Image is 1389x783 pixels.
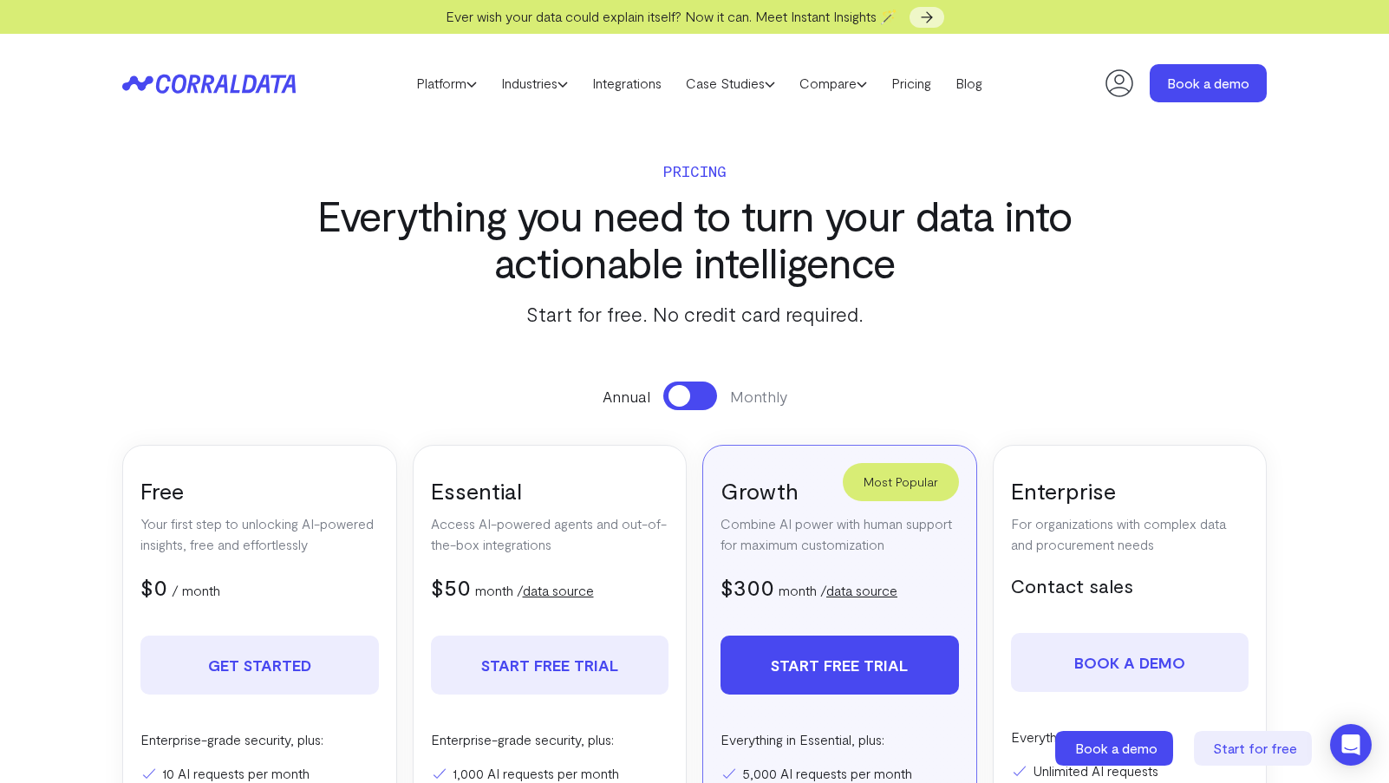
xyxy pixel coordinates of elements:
p: Pricing [290,159,1099,183]
a: data source [826,582,897,598]
h5: Contact sales [1011,572,1249,598]
a: Start free trial [721,636,959,695]
span: Start for free [1213,740,1297,756]
div: Most Popular [843,463,959,501]
h3: Essential [431,476,669,505]
p: Everything in Essential, plus: [721,729,959,750]
a: Compare [787,70,879,96]
a: data source [523,582,594,598]
h3: Free [140,476,379,505]
a: Pricing [879,70,943,96]
a: Blog [943,70,994,96]
h3: Enterprise [1011,476,1249,505]
span: $0 [140,573,167,600]
p: Everything in Growth, plus: [1011,727,1249,747]
a: Integrations [580,70,674,96]
a: Industries [489,70,580,96]
a: Case Studies [674,70,787,96]
p: month / [475,580,594,601]
a: Get Started [140,636,379,695]
p: / month [172,580,220,601]
p: Access AI-powered agents and out-of-the-box integrations [431,513,669,555]
p: For organizations with complex data and procurement needs [1011,513,1249,555]
a: Start free trial [431,636,669,695]
a: Book a demo [1055,731,1177,766]
span: Monthly [730,385,787,408]
span: Ever wish your data could explain itself? Now it can. Meet Instant Insights 🪄 [446,8,897,24]
span: Book a demo [1075,740,1157,756]
h3: Everything you need to turn your data into actionable intelligence [290,192,1099,285]
span: Annual [603,385,650,408]
p: Enterprise-grade security, plus: [140,729,379,750]
span: $300 [721,573,774,600]
p: Enterprise-grade security, plus: [431,729,669,750]
h3: Growth [721,476,959,505]
a: Platform [404,70,489,96]
a: Start for free [1194,731,1315,766]
p: Your first step to unlocking AI-powered insights, free and effortlessly [140,513,379,555]
span: $50 [431,573,471,600]
p: Combine AI power with human support for maximum customization [721,513,959,555]
a: Book a demo [1011,633,1249,692]
p: month / [779,580,897,601]
a: Book a demo [1150,64,1267,102]
p: Start for free. No credit card required. [290,298,1099,330]
div: Open Intercom Messenger [1330,724,1372,766]
li: Unlimited AI requests [1011,760,1249,781]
